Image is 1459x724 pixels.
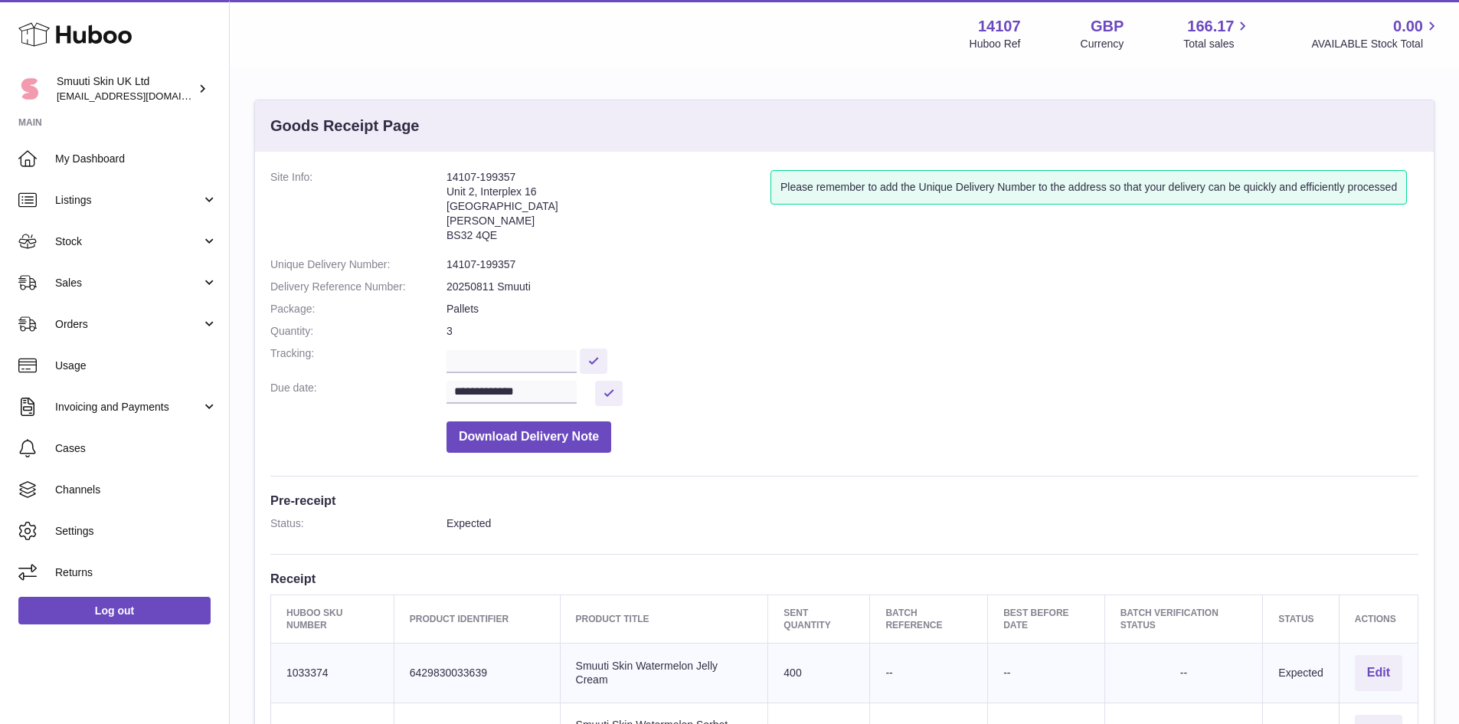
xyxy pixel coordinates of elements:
td: 400 [768,644,870,703]
td: 6429830033639 [394,644,560,703]
th: Huboo SKU Number [271,595,394,643]
td: -- [870,644,988,703]
span: Total sales [1183,37,1251,51]
td: Expected [1263,644,1339,703]
th: Actions [1339,595,1418,643]
td: Smuuti Skin Watermelon Jelly Cream [560,644,768,703]
a: 166.17 Total sales [1183,16,1251,51]
a: Log out [18,597,211,624]
dt: Quantity: [270,324,447,339]
address: 14107-199357 Unit 2, Interplex 16 [GEOGRAPHIC_DATA] [PERSON_NAME] BS32 4QE [447,170,770,250]
span: Listings [55,193,201,208]
div: -- [1120,666,1248,680]
th: Product Identifier [394,595,560,643]
th: Batch Verification Status [1104,595,1263,643]
span: Settings [55,524,218,539]
dd: 20250811 Smuuti [447,280,1418,294]
dt: Package: [270,302,447,316]
span: My Dashboard [55,152,218,166]
button: Edit [1355,655,1402,691]
span: Channels [55,483,218,497]
dt: Unique Delivery Number: [270,257,447,272]
dt: Delivery Reference Number: [270,280,447,294]
dd: Pallets [447,302,1418,316]
span: Usage [55,359,218,373]
dt: Status: [270,516,447,531]
strong: 14107 [978,16,1021,37]
span: AVAILABLE Stock Total [1311,37,1441,51]
dt: Due date: [270,381,447,406]
dt: Tracking: [270,346,447,373]
div: Currency [1081,37,1124,51]
th: Status [1263,595,1339,643]
dd: 3 [447,324,1418,339]
span: Sales [55,276,201,290]
span: Returns [55,565,218,580]
span: Stock [55,234,201,249]
th: Best Before Date [988,595,1104,643]
dd: Expected [447,516,1418,531]
h3: Goods Receipt Page [270,116,420,136]
h3: Pre-receipt [270,492,1418,509]
dt: Site Info: [270,170,447,250]
span: 166.17 [1187,16,1234,37]
h3: Receipt [270,570,1418,587]
th: Batch Reference [870,595,988,643]
span: [EMAIL_ADDRESS][DOMAIN_NAME] [57,90,225,102]
div: Please remember to add the Unique Delivery Number to the address so that your delivery can be qui... [770,170,1407,205]
span: Invoicing and Payments [55,400,201,414]
span: Cases [55,441,218,456]
div: Smuuti Skin UK Ltd [57,74,195,103]
div: Huboo Ref [970,37,1021,51]
button: Download Delivery Note [447,421,611,453]
td: -- [988,644,1104,703]
span: Orders [55,317,201,332]
strong: GBP [1091,16,1124,37]
td: 1033374 [271,644,394,703]
a: 0.00 AVAILABLE Stock Total [1311,16,1441,51]
th: Product title [560,595,768,643]
img: internalAdmin-14107@internal.huboo.com [18,77,41,100]
span: 0.00 [1393,16,1423,37]
dd: 14107-199357 [447,257,1418,272]
th: Sent Quantity [768,595,870,643]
